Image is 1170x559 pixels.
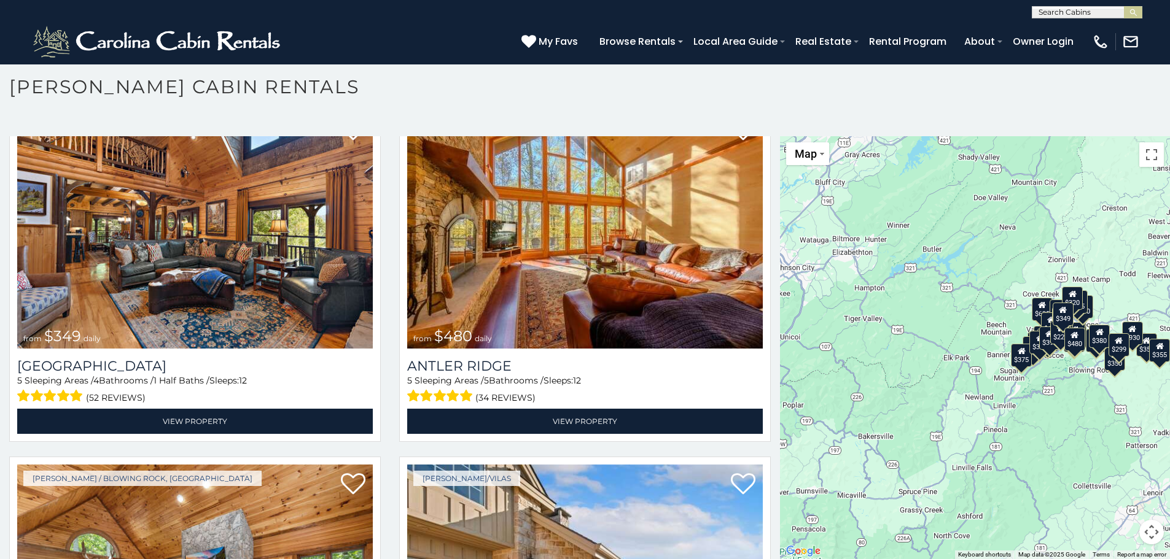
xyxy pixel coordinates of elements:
img: Diamond Creek Lodge [17,110,373,349]
div: $635 [1032,298,1053,321]
div: $930 [1122,321,1143,344]
a: Real Estate [789,31,857,52]
span: My Favs [539,34,578,49]
button: Toggle fullscreen view [1139,142,1164,167]
div: $330 [1023,336,1044,360]
a: [GEOGRAPHIC_DATA] [17,358,373,374]
img: Google [783,543,824,559]
span: 12 [573,375,581,386]
div: $695 [1086,328,1107,352]
img: phone-regular-white.png [1092,33,1109,50]
div: $480 [1064,328,1085,351]
a: View Property [407,409,763,434]
div: $349 [1053,303,1074,326]
span: $349 [44,327,81,345]
div: $380 [1089,324,1110,347]
div: Sleeping Areas / Bathrooms / Sleeps: [407,374,763,406]
div: $325 [1030,330,1051,353]
img: White-1-2.png [31,23,286,60]
a: Report a map error [1117,551,1166,558]
div: $355 [1136,333,1157,356]
span: (34 reviews) [475,390,536,406]
a: Open this area in Google Maps (opens a new window) [783,543,824,559]
div: $250 [1073,295,1094,318]
a: Antler Ridge from $480 daily [407,110,763,349]
a: [PERSON_NAME]/Vilas [413,471,520,486]
span: from [413,334,432,343]
a: Browse Rentals [593,31,682,52]
span: 5 [17,375,22,386]
a: Local Area Guide [687,31,784,52]
div: $395 [1065,322,1086,345]
div: $299 [1109,333,1129,357]
button: Keyboard shortcuts [958,550,1011,559]
div: Sleeping Areas / Bathrooms / Sleeps: [17,374,373,406]
a: Add to favorites [731,472,755,498]
button: Change map style [786,142,829,165]
span: from [23,334,42,343]
div: $350 [1104,347,1125,370]
img: Antler Ridge [407,110,763,349]
span: (52 reviews) [86,390,146,406]
div: $395 [1039,326,1060,349]
div: $315 [1064,328,1085,352]
div: $225 [1051,321,1072,344]
span: Map [795,147,817,160]
a: [PERSON_NAME] / Blowing Rock, [GEOGRAPHIC_DATA] [23,471,262,486]
span: $480 [434,327,472,345]
div: $410 [1041,312,1062,336]
span: 1 Half Baths / [154,375,209,386]
a: Owner Login [1007,31,1080,52]
div: $320 [1063,286,1083,309]
a: Antler Ridge [407,358,763,374]
span: daily [475,334,492,343]
span: 4 [93,375,99,386]
a: My Favs [521,34,581,50]
span: 12 [239,375,247,386]
a: Terms (opens in new tab) [1093,551,1110,558]
span: 5 [407,375,412,386]
span: Map data ©2025 Google [1018,551,1085,558]
div: $375 [1012,344,1032,367]
h3: Diamond Creek Lodge [17,358,373,374]
span: 5 [484,375,489,386]
div: $565 [1050,299,1071,323]
button: Map camera controls [1139,520,1164,544]
a: Rental Program [863,31,953,52]
img: mail-regular-white.png [1122,33,1139,50]
a: Diamond Creek Lodge from $349 daily [17,110,373,349]
div: $255 [1067,290,1088,314]
a: About [958,31,1001,52]
a: View Property [17,409,373,434]
span: daily [84,334,101,343]
a: Add to favorites [341,472,365,498]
